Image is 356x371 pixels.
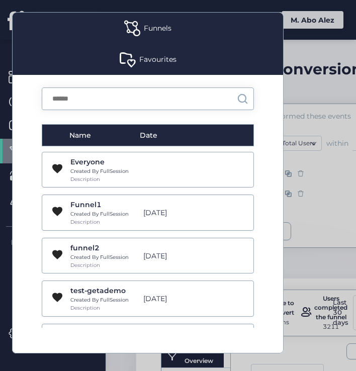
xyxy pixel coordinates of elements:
div: Description [70,304,98,312]
div: Everyone [70,156,138,167]
div: [DATE] [138,250,210,261]
div: Description [70,261,98,269]
div: Created By FullSession [70,210,138,218]
div: Funnel1 [70,199,138,210]
div: Favourites [139,54,176,65]
div: Name [69,130,139,141]
div: Date [140,130,216,141]
div: test-getademo [70,285,138,296]
div: [DATE] [138,207,210,218]
div: Description [70,175,98,183]
div: [DATE] [138,293,210,304]
div: Funnels [13,13,283,44]
div: Created By FullSession [70,253,138,261]
div: Created By FullSession [70,167,138,175]
div: Description [70,218,98,226]
div: Funnels [144,23,171,34]
div: Favourites [13,44,283,75]
div: Created By FullSession [70,296,138,304]
div: funnel2 [70,242,138,253]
